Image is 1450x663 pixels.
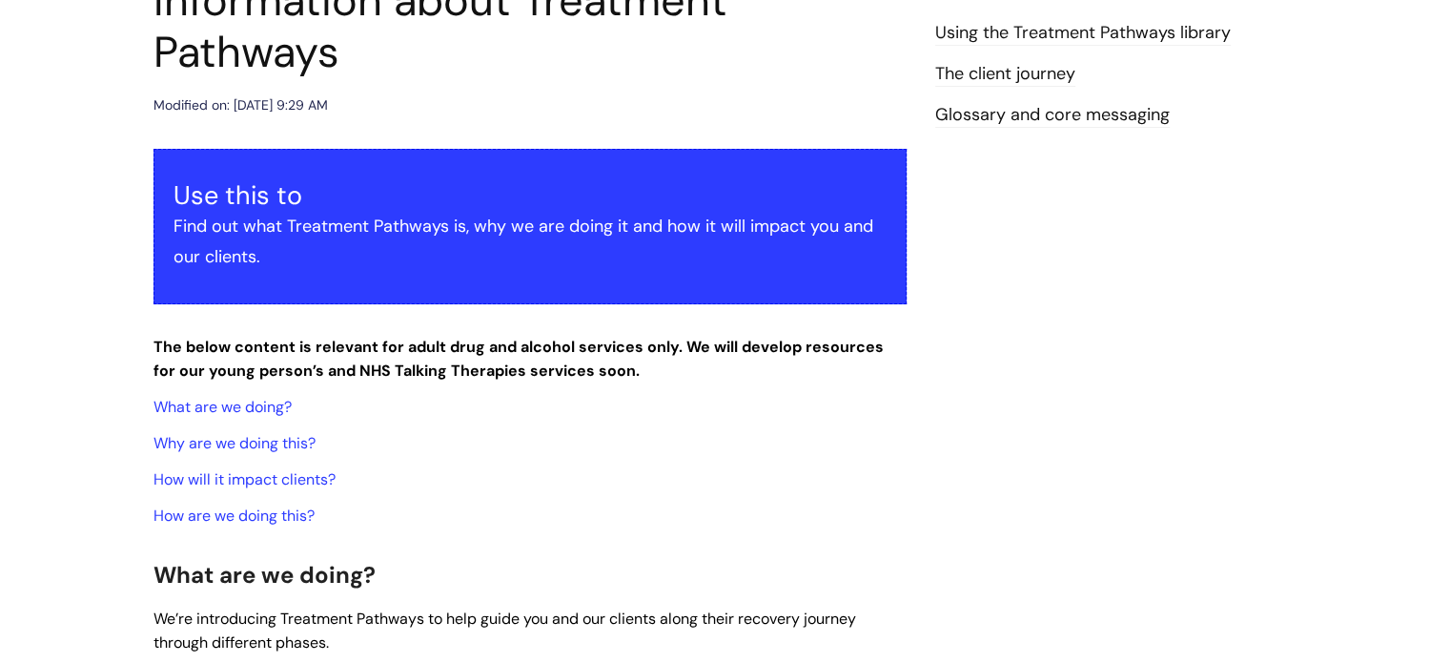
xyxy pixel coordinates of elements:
[153,506,315,526] a: How are we doing this?
[153,337,884,381] strong: The below content is relevant for adult drug and alcohol services only. We will develop resources...
[153,560,376,590] span: What are we doing?
[174,180,887,211] h3: Use this to
[935,21,1231,46] a: Using the Treatment Pathways library
[935,62,1075,87] a: The client journey
[153,397,292,417] a: What are we doing?
[153,469,336,489] a: How will it impact clients?
[174,211,887,273] p: Find out what Treatment Pathways is, why we are doing it and how it will impact you and our clients.
[153,93,328,117] div: Modified on: [DATE] 9:29 AM
[935,103,1170,128] a: Glossary and core messaging
[153,609,856,653] span: We’re introducing Treatment Pathways to help guide you and our clients along their recovery journ...
[153,433,316,453] a: Why are we doing this?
